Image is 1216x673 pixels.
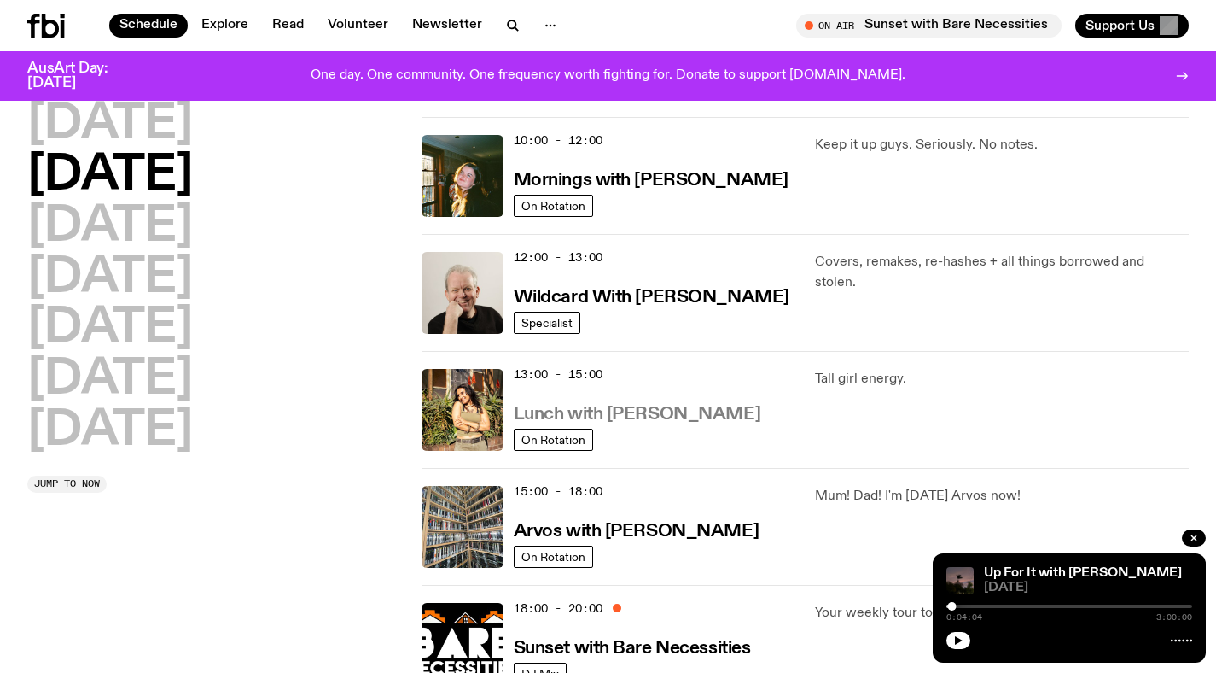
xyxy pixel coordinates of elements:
p: Your weekly tour to dancefloors from all across the globe! [815,603,1189,623]
a: Lunch with [PERSON_NAME] [514,402,760,424]
span: Jump to now [34,479,100,489]
img: Stuart is smiling charmingly, wearing a black t-shirt against a stark white background. [422,252,503,334]
span: 12:00 - 13:00 [514,249,602,266]
button: On AirSunset with Bare Necessities [796,14,1062,38]
a: Newsletter [402,14,492,38]
button: [DATE] [27,101,193,149]
span: 15:00 - 18:00 [514,483,602,500]
a: Volunteer [317,14,399,38]
button: [DATE] [27,152,193,200]
a: On Rotation [514,429,593,451]
p: Mum! Dad! I'm [DATE] Arvos now! [815,486,1189,506]
button: [DATE] [27,305,193,353]
button: [DATE] [27,356,193,404]
p: One day. One community. One frequency worth fighting for. Donate to support [DOMAIN_NAME]. [311,68,905,84]
a: Explore [191,14,259,38]
p: Keep it up guys. Seriously. No notes. [815,135,1189,155]
h3: Lunch with [PERSON_NAME] [514,406,760,424]
a: Specialist [514,312,580,334]
span: 3:00:00 [1156,613,1192,622]
a: Up For It with [PERSON_NAME] [984,566,1182,580]
img: A corner shot of the fbi music library [422,486,503,568]
img: Freya smiles coyly as she poses for the image. [422,135,503,217]
p: Tall girl energy. [815,369,1189,389]
button: Jump to now [27,476,107,493]
img: Tanya is standing in front of plants and a brick fence on a sunny day. She is looking to the left... [422,369,503,451]
span: Support Us [1085,18,1155,33]
h3: Mornings with [PERSON_NAME] [514,172,788,190]
a: Sunset with Bare Necessities [514,636,751,658]
span: 0:04:04 [946,613,982,622]
a: Wildcard With [PERSON_NAME] [514,285,789,307]
button: [DATE] [27,203,193,251]
h3: Sunset with Bare Necessities [514,640,751,658]
span: 13:00 - 15:00 [514,366,602,383]
h3: AusArt Day: [DATE] [27,61,137,91]
span: 10:00 - 12:00 [514,132,602,149]
span: On Rotation [521,199,585,212]
a: On Rotation [514,195,593,217]
button: Support Us [1075,14,1189,38]
a: On Rotation [514,546,593,568]
span: On Rotation [521,433,585,446]
a: Schedule [109,14,188,38]
button: [DATE] [27,407,193,455]
button: [DATE] [27,255,193,302]
span: [DATE] [984,582,1192,594]
span: Specialist [521,316,573,329]
span: 18:00 - 20:00 [514,600,602,617]
h3: Wildcard With [PERSON_NAME] [514,289,789,307]
h3: Arvos with [PERSON_NAME] [514,523,759,541]
a: Arvos with [PERSON_NAME] [514,519,759,541]
a: Read [262,14,314,38]
span: On Rotation [521,550,585,563]
p: Covers, remakes, re-hashes + all things borrowed and stolen. [815,252,1189,293]
a: Mornings with [PERSON_NAME] [514,168,788,190]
